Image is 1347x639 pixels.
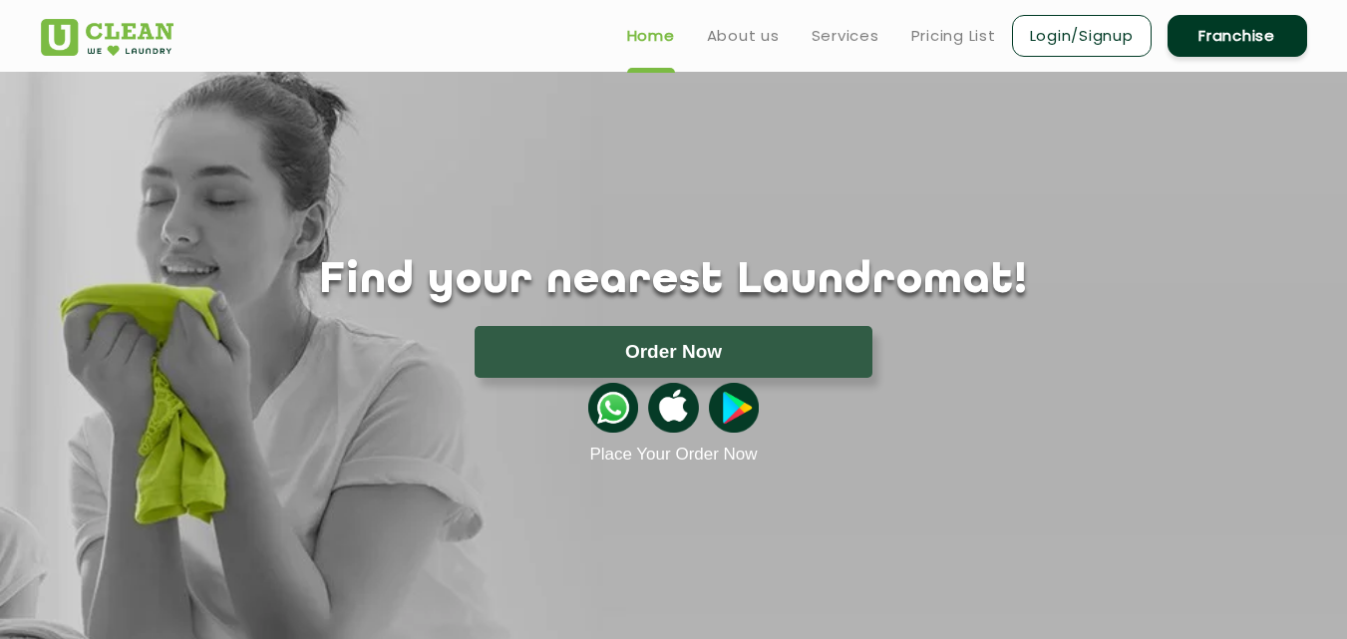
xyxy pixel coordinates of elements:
a: About us [707,24,780,48]
img: whatsappicon.png [588,383,638,433]
h1: Find your nearest Laundromat! [26,256,1322,306]
a: Franchise [1168,15,1307,57]
img: playstoreicon.png [709,383,759,433]
img: UClean Laundry and Dry Cleaning [41,19,173,56]
a: Services [812,24,879,48]
a: Home [627,24,675,48]
button: Order Now [475,326,872,378]
a: Pricing List [911,24,996,48]
img: apple-icon.png [648,383,698,433]
a: Place Your Order Now [589,445,757,465]
a: Login/Signup [1012,15,1152,57]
